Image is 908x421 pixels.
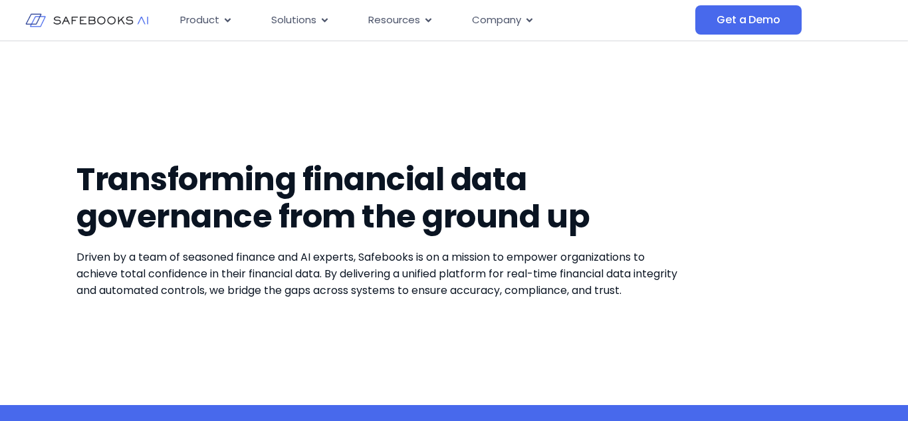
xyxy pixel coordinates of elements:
[170,7,696,33] div: Menu Toggle
[368,13,420,28] span: Resources
[76,161,681,235] h1: Transforming financial data governance from the ground up
[717,13,780,27] span: Get a Demo
[180,13,219,28] span: Product
[271,13,316,28] span: Solutions
[76,249,677,298] span: Driven by a team of seasoned finance and AI experts, Safebooks is on a mission to empower organiz...
[695,5,801,35] a: Get a Demo
[170,7,696,33] nav: Menu
[472,13,521,28] span: Company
